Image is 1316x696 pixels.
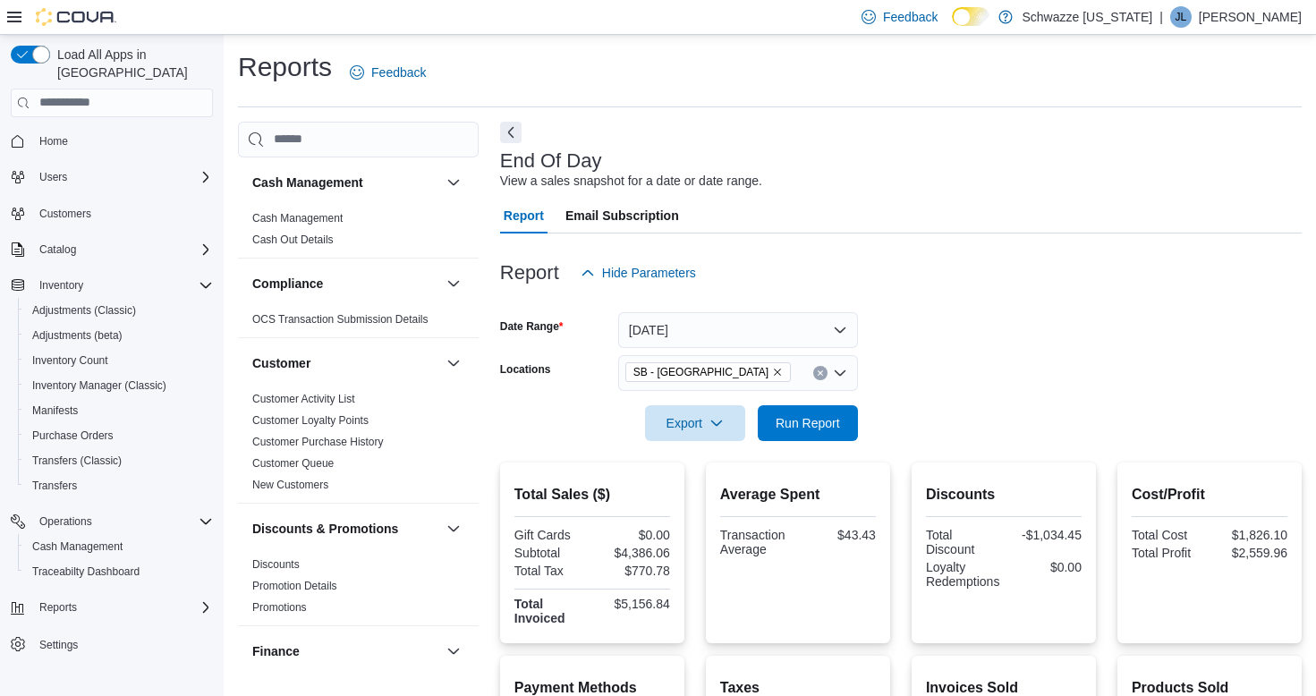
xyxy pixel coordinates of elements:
a: Feedback [343,55,433,90]
button: Discounts & Promotions [252,520,439,538]
button: Catalog [4,237,220,262]
a: Customer Queue [252,457,334,470]
button: Catalog [32,239,83,260]
span: Customer Purchase History [252,435,384,449]
a: Manifests [25,400,85,421]
a: Customers [32,203,98,225]
h2: Discounts [926,484,1082,505]
h3: Cash Management [252,174,363,191]
div: Discounts & Promotions [238,554,479,625]
div: $5,156.84 [596,597,670,611]
span: Adjustments (beta) [32,328,123,343]
button: Adjustments (Classic) [18,298,220,323]
span: New Customers [252,478,328,492]
div: Compliance [238,309,479,337]
a: Cash Management [25,536,130,557]
input: Dark Mode [952,7,989,26]
p: [PERSON_NAME] [1199,6,1302,28]
button: Open list of options [833,366,847,380]
a: Traceabilty Dashboard [25,561,147,582]
span: Inventory Count [25,350,213,371]
span: Home [32,130,213,152]
a: Customer Loyalty Points [252,414,369,427]
label: Locations [500,362,551,377]
button: Clear input [813,366,828,380]
span: Promotions [252,600,307,615]
button: Finance [443,641,464,662]
button: Purchase Orders [18,423,220,448]
span: Load All Apps in [GEOGRAPHIC_DATA] [50,46,213,81]
div: $2,559.96 [1213,546,1287,560]
a: Settings [32,634,85,656]
button: Inventory Manager (Classic) [18,373,220,398]
div: View a sales snapshot for a date or date range. [500,172,762,191]
span: Traceabilty Dashboard [25,561,213,582]
div: $0.00 [1007,560,1082,574]
div: Gift Cards [514,528,589,542]
span: Purchase Orders [25,425,213,446]
button: Remove SB - Garden City from selection in this group [772,367,783,378]
a: Adjustments (beta) [25,325,130,346]
h2: Total Sales ($) [514,484,670,505]
span: Manifests [25,400,213,421]
div: Transaction Average [720,528,794,556]
span: Settings [32,632,213,655]
div: $770.78 [596,564,670,578]
button: Home [4,128,220,154]
button: Inventory Count [18,348,220,373]
a: Transfers [25,475,84,497]
button: Transfers (Classic) [18,448,220,473]
h1: Reports [238,49,332,85]
a: Discounts [252,558,300,571]
strong: Total Invoiced [514,597,565,625]
a: Cash Out Details [252,233,334,246]
p: Schwazze [US_STATE] [1022,6,1152,28]
span: Cash Management [25,536,213,557]
button: Transfers [18,473,220,498]
button: Users [32,166,74,188]
a: Transfers (Classic) [25,450,129,471]
span: Feedback [883,8,938,26]
a: Inventory Manager (Classic) [25,375,174,396]
a: New Customers [252,479,328,491]
div: Total Tax [514,564,589,578]
a: Purchase Orders [25,425,121,446]
span: Cash Management [252,211,343,225]
button: Operations [32,511,99,532]
h2: Average Spent [720,484,876,505]
div: Cash Management [238,208,479,258]
div: -$1,034.45 [1007,528,1082,542]
span: Inventory Count [32,353,108,368]
label: Date Range [500,319,564,334]
span: Customer Activity List [252,392,355,406]
span: Reports [32,597,213,618]
button: Customer [252,354,439,372]
h3: End Of Day [500,150,602,172]
span: Transfers [25,475,213,497]
span: Home [39,134,68,149]
button: Traceabilty Dashboard [18,559,220,584]
span: Cash Out Details [252,233,334,247]
span: Hide Parameters [602,264,696,282]
h3: Customer [252,354,310,372]
div: $43.43 [802,528,876,542]
span: Run Report [776,414,840,432]
span: Inventory [32,275,213,296]
a: Customer Activity List [252,393,355,405]
h3: Discounts & Promotions [252,520,398,538]
button: Export [645,405,745,441]
span: Transfers (Classic) [32,454,122,468]
h2: Cost/Profit [1132,484,1287,505]
a: OCS Transaction Submission Details [252,313,429,326]
button: Cash Management [18,534,220,559]
span: Settings [39,638,78,652]
span: Manifests [32,403,78,418]
a: Inventory Count [25,350,115,371]
button: Compliance [443,273,464,294]
span: Reports [39,600,77,615]
span: Email Subscription [565,198,679,233]
button: [DATE] [618,312,858,348]
a: Promotions [252,601,307,614]
button: Reports [4,595,220,620]
div: John Lieder [1170,6,1192,28]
